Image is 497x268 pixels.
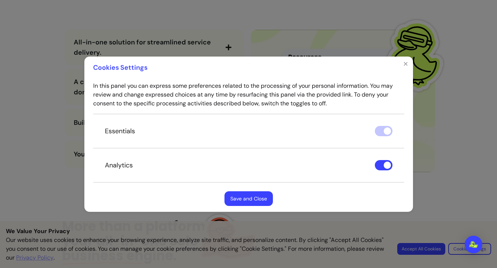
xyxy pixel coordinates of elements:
p: Essentials [105,126,135,136]
button: Save and Close [224,191,273,206]
header: Cookies Settings [84,57,413,79]
p: In this panel you can express some preferences related to the processing of your personal informa... [93,82,404,108]
div: Open Intercom Messenger [465,236,482,253]
p: Analytics [105,160,133,170]
button: Close [400,58,412,70]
